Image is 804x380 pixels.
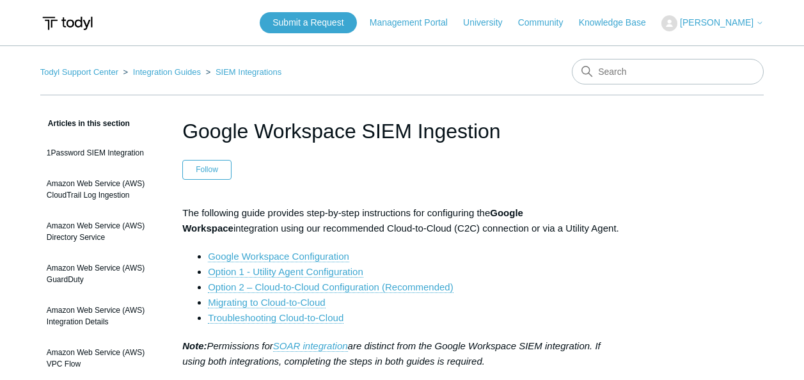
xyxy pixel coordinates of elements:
[680,17,753,28] span: [PERSON_NAME]
[572,59,764,84] input: Search
[40,298,163,334] a: Amazon Web Service (AWS) Integration Details
[579,16,659,29] a: Knowledge Base
[273,340,348,352] a: SOAR integration
[208,312,343,324] a: Troubleshooting Cloud-to-Cloud
[40,171,163,207] a: Amazon Web Service (AWS) CloudTrail Log Ingestion
[182,116,622,146] h1: Google Workspace SIEM Ingestion
[121,67,203,77] li: Integration Guides
[208,297,325,308] a: Migrating to Cloud-to-Cloud
[40,141,163,165] a: 1Password SIEM Integration
[182,340,207,351] strong: Note:
[661,15,764,31] button: [PERSON_NAME]
[182,160,232,179] button: Follow Article
[40,256,163,292] a: Amazon Web Service (AWS) GuardDuty
[40,67,121,77] li: Todyl Support Center
[182,340,601,367] em: Permissions for are distinct from the Google Workspace SIEM integration. If using both integratio...
[40,12,95,35] img: Todyl Support Center Help Center home page
[182,207,523,234] strong: Google Workspace
[40,340,163,376] a: Amazon Web Service (AWS) VPC Flow
[40,67,118,77] a: Todyl Support Center
[208,251,349,262] a: Google Workspace Configuration
[518,16,576,29] a: Community
[182,207,619,234] span: The following guide provides step-by-step instructions for configuring the integration using our ...
[260,12,356,33] a: Submit a Request
[463,16,515,29] a: University
[208,266,363,278] a: Option 1 - Utility Agent Configuration
[133,67,201,77] a: Integration Guides
[40,119,130,128] span: Articles in this section
[208,281,453,293] a: Option 2 – Cloud-to-Cloud Configuration (Recommended)
[370,16,461,29] a: Management Portal
[203,67,282,77] li: SIEM Integrations
[216,67,281,77] a: SIEM Integrations
[40,214,163,249] a: Amazon Web Service (AWS) Directory Service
